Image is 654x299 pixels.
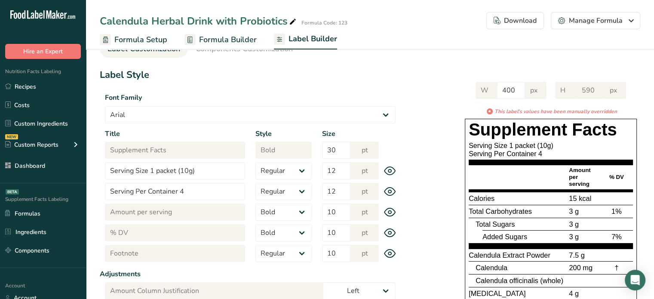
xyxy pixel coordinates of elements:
[625,270,645,290] div: Open Intercom Messenger
[569,251,585,259] span: 7.5 g
[322,245,350,262] input: 10
[274,29,337,50] a: Label Builder
[100,30,167,49] a: Formula Setup
[569,264,593,271] span: 200 mg
[105,183,245,200] input: Serving Per Container 4
[569,194,591,202] span: 15 kcal
[199,34,257,46] span: Formula Builder
[322,142,350,159] input: 30
[569,220,579,228] span: 3 g
[105,162,245,179] input: Serving Size 1 packet (10g)
[476,220,515,228] span: Total Sugars
[469,207,532,215] span: Total Carbohydrates
[105,92,396,103] label: Font Family
[301,19,347,27] div: Formula Code: 123
[476,277,563,284] span: Calendula officinalis (whole)
[6,189,19,194] div: BETA
[100,68,401,82] h1: Label Style
[5,134,18,139] div: NEW
[469,142,633,150] div: Serving Size 1 packet (10g)
[569,233,579,240] span: 3 g
[5,140,58,149] div: Custom Reports
[184,30,257,49] a: Formula Builder
[569,290,579,297] span: 4 g
[255,129,312,139] label: Style
[494,15,537,26] div: Download
[611,233,622,240] span: 7%
[609,174,624,180] span: % DV
[289,33,337,45] span: Label Builder
[322,224,350,241] input: 10
[322,162,350,179] input: 12
[482,233,527,240] span: Added Sugars
[100,269,401,279] label: Adjustments
[469,194,494,202] span: Calories
[100,13,298,29] div: Calendula Herbal Drink with Probiotics
[614,264,618,271] span: †
[469,119,633,140] h1: Supplement Facts
[558,15,633,26] div: Manage Formula
[486,12,544,29] button: Download
[322,203,350,221] input: 10
[469,290,526,297] span: [MEDICAL_DATA]
[322,129,378,139] label: Size
[569,167,590,187] span: Amount per serving
[114,34,167,46] span: Formula Setup
[469,251,550,259] span: Calendula Extract Powder
[105,129,245,139] label: Title
[322,183,350,200] input: 12
[469,150,633,158] div: Serving Per Container 4
[476,264,507,271] span: Calendula
[5,44,81,59] button: Hire an Expert
[611,207,622,215] span: 1%
[494,108,617,115] i: This label's values have been manually overridden
[551,12,640,29] button: Manage Formula
[569,207,579,215] span: 3 g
